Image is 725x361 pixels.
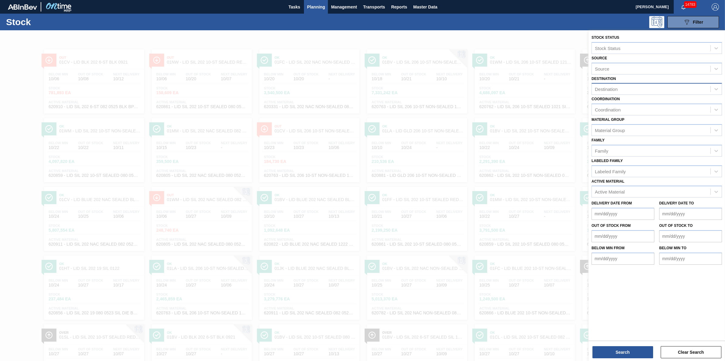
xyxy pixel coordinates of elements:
[363,3,385,11] span: Transports
[693,20,703,25] span: Filter
[595,45,620,51] div: Stock Status
[592,35,619,40] label: Stock Status
[288,3,301,11] span: Tasks
[684,1,696,8] span: 14783
[659,253,722,265] input: mm/dd/yyyy
[592,77,616,81] label: Destination
[595,189,625,194] div: Active Material
[595,107,621,112] div: Coordination
[592,97,620,101] label: Coordination
[595,169,626,174] div: Labeled Family
[592,118,624,122] label: Material Group
[674,3,693,11] button: Notifications
[667,16,719,28] button: Filter
[592,208,654,220] input: mm/dd/yyyy
[592,224,631,228] label: Out of Stock from
[595,148,608,153] div: Family
[331,3,357,11] span: Management
[659,230,722,242] input: mm/dd/yyyy
[595,66,609,71] div: Source
[712,3,719,11] img: Logout
[649,16,664,28] div: Programming: no user selected
[307,3,325,11] span: Planning
[413,3,437,11] span: Master Data
[659,208,722,220] input: mm/dd/yyyy
[595,87,618,92] div: Destination
[6,18,100,25] h1: Stock
[659,224,693,228] label: Out of Stock to
[8,4,37,10] img: TNhmsLtSVTkK8tSr43FrP2fwEKptu5GPRR3wAAAABJRU5ErkJggg==
[595,128,625,133] div: Material Group
[659,246,686,250] label: Below Min to
[592,56,607,60] label: Source
[592,159,623,163] label: Labeled Family
[592,246,625,250] label: Below Min from
[592,138,605,142] label: Family
[391,3,407,11] span: Reports
[592,253,654,265] input: mm/dd/yyyy
[592,179,624,184] label: Active Material
[592,201,632,205] label: Delivery Date from
[659,201,694,205] label: Delivery Date to
[592,230,654,242] input: mm/dd/yyyy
